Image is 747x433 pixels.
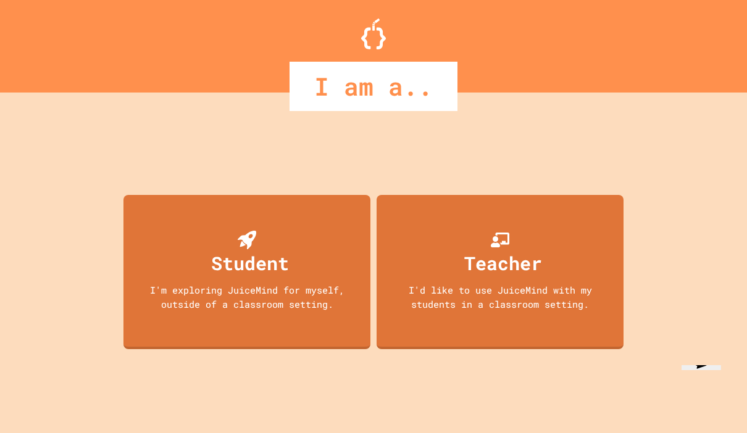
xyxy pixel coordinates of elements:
[361,19,386,49] img: Logo.svg
[389,283,611,311] div: I'd like to use JuiceMind with my students in a classroom setting.
[464,249,542,277] div: Teacher
[677,365,737,423] iframe: chat widget
[211,249,289,277] div: Student
[136,283,358,311] div: I'm exploring JuiceMind for myself, outside of a classroom setting.
[290,62,457,111] div: I am a..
